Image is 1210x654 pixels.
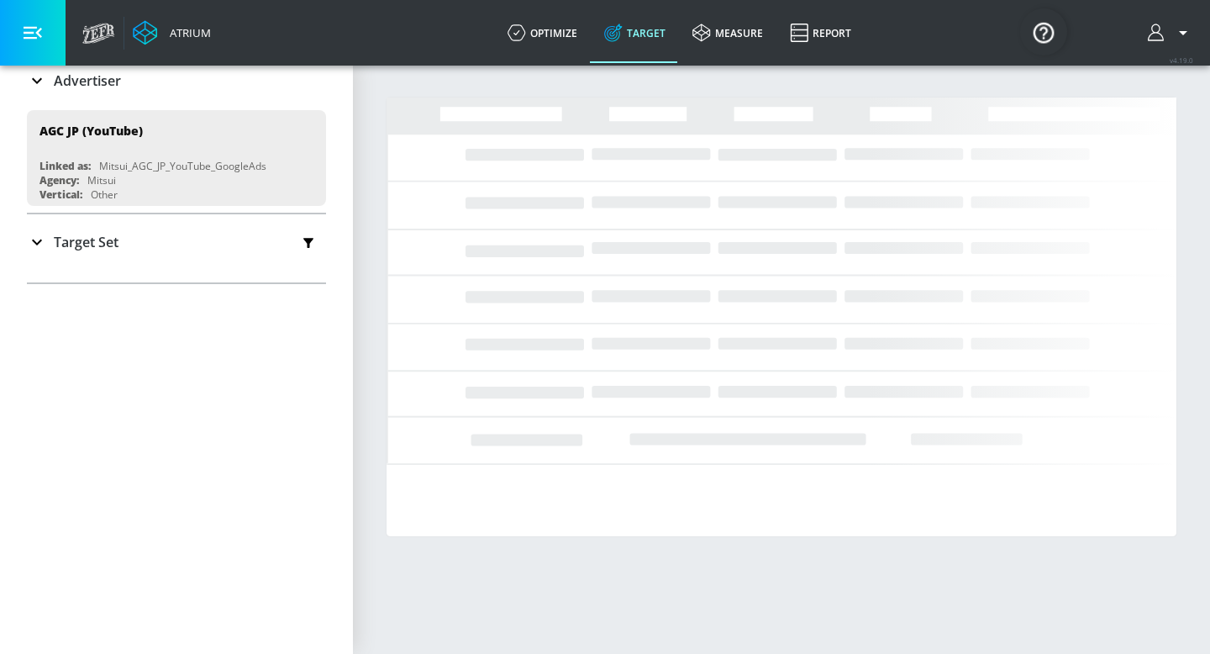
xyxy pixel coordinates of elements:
div: AGC JP (YouTube)Linked as:Mitsui_AGC_JP_YouTube_GoogleAdsAgency:MitsuiVertical:Other [27,110,326,206]
div: Atrium [163,25,211,40]
a: Target [591,3,679,63]
div: Target Set [27,214,326,270]
div: Mitsui_AGC_JP_YouTube_GoogleAds [99,159,266,173]
div: Advertiser [27,57,326,104]
div: Linked as: [39,159,91,173]
div: Mitsui [87,173,116,187]
div: Vertical: [39,187,82,202]
span: v 4.19.0 [1170,55,1193,65]
div: Other [91,187,118,202]
a: Report [776,3,865,63]
p: Target Set [54,233,118,251]
a: Atrium [133,20,211,45]
button: Open Resource Center [1020,8,1067,55]
a: measure [679,3,776,63]
a: optimize [494,3,591,63]
p: Advertiser [54,71,121,90]
div: AGC JP (YouTube) [39,123,143,139]
div: Agency: [39,173,79,187]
